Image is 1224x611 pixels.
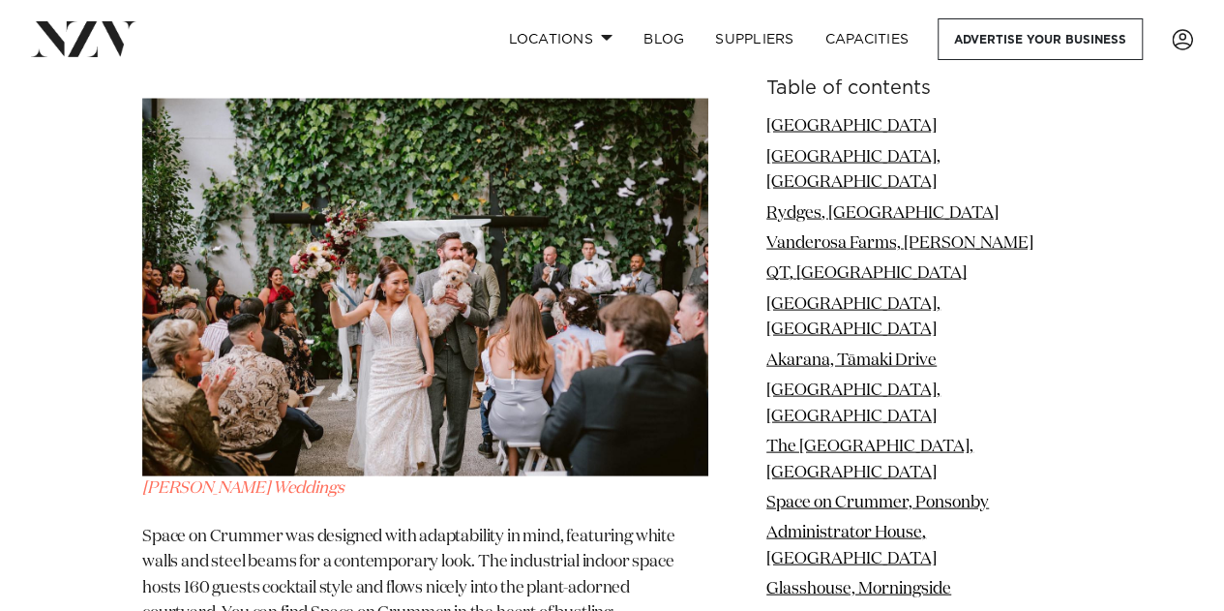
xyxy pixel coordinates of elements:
a: The [GEOGRAPHIC_DATA], [GEOGRAPHIC_DATA] [766,439,973,480]
a: [GEOGRAPHIC_DATA], [GEOGRAPHIC_DATA] [766,382,940,424]
img: nzv-logo.png [31,21,136,56]
a: Vanderosa Farms, [PERSON_NAME] [766,235,1033,252]
a: [GEOGRAPHIC_DATA], [GEOGRAPHIC_DATA] [766,148,940,190]
a: Glasshouse, Morningside [766,581,951,597]
a: Akarana, Tāmaki Drive [766,352,937,369]
a: Rydges, [GEOGRAPHIC_DATA] [766,204,999,221]
a: Administrator House, [GEOGRAPHIC_DATA] [766,525,937,566]
a: Capacities [810,18,925,60]
a: BLOG [628,18,700,60]
a: Space on Crummer, Ponsonby [766,495,989,511]
a: Advertise your business [938,18,1143,60]
h6: Table of contents [766,78,1082,99]
a: [GEOGRAPHIC_DATA] [766,118,937,135]
a: QT, [GEOGRAPHIC_DATA] [766,265,967,282]
a: Locations [493,18,628,60]
a: SUPPLIERS [700,18,809,60]
a: [GEOGRAPHIC_DATA], [GEOGRAPHIC_DATA] [766,296,940,338]
a: [PERSON_NAME] Weddings [142,480,343,497]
